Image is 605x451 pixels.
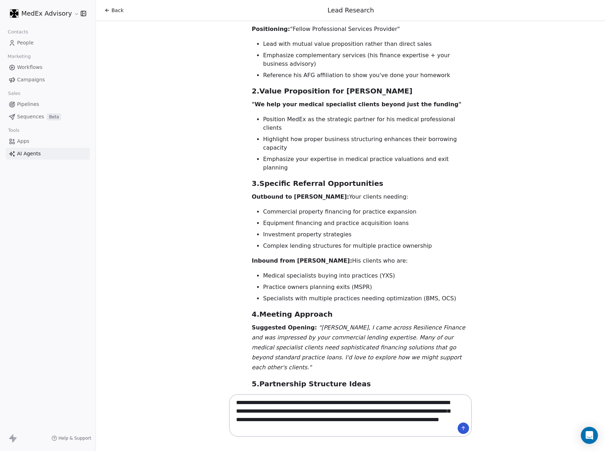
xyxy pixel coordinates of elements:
img: MEDEX-rounded%20corners-white%20on%20black.png [10,9,18,18]
a: AI Agents [6,148,90,160]
li: Emphasize complementary services (his finance expertise + your business advisory) [263,51,472,68]
strong: Specific Referral Opportunities [260,179,383,188]
p: Your clients needing: [252,192,472,202]
li: Equipment financing and practice acquisition loans [263,219,472,227]
h3: 4. [252,308,472,320]
strong: Value Proposition for [PERSON_NAME] [260,87,413,95]
a: Workflows [6,61,90,73]
span: Workflows [17,64,43,71]
a: People [6,37,90,49]
h3: 5. [252,378,472,390]
span: Lead Research [328,6,374,14]
a: SequencesBeta [6,111,90,123]
li: Emphasize your expertise in medical practice valuations and exit planning [263,155,472,172]
span: Apps [17,138,29,145]
strong: Partnership Structure Ideas [260,380,371,388]
span: Beta [47,113,61,120]
a: Campaigns [6,74,90,86]
p: "Fellow Professional Services Provider" [252,24,472,34]
span: Campaigns [17,76,45,84]
li: Position MedEx as the strategic partner for his medical professional clients [263,115,472,132]
li: Reference his AFG affiliation to show you've done your homework [263,71,472,80]
span: Help & Support [59,435,91,441]
li: Practice owners planning exits (MSPR) [263,283,472,291]
button: MedEx Advisory [9,7,76,20]
a: Pipelines [6,98,90,110]
li: Highlight how proper business structuring enhances their borrowing capacity [263,135,472,152]
span: Back [111,7,124,14]
li: Commercial property financing for practice expansion [263,208,472,216]
li: Medical specialists buying into practices (YXS) [263,272,472,280]
em: "[PERSON_NAME], I came across Resilience Finance and was impressed by your commercial lending exp... [252,324,465,371]
span: Sequences [17,113,44,120]
span: People [17,39,34,47]
span: Marketing [5,51,34,62]
li: Specialists with multiple practices needing optimization (BMS, OCS) [263,294,472,303]
h3: 2. [252,85,472,97]
a: Apps [6,135,90,147]
strong: "We help your medical specialist clients beyond just the funding" [252,101,461,108]
span: Tools [5,125,22,136]
strong: Meeting Approach [260,310,333,318]
span: Contacts [5,27,31,37]
strong: Outbound to [PERSON_NAME]: [252,193,349,200]
li: Lead with mutual value proposition rather than direct sales [263,40,472,48]
span: AI Agents [17,150,41,157]
span: Pipelines [17,101,39,108]
li: Complex lending structures for multiple practice ownership [263,242,472,250]
h3: 3. [252,178,472,189]
span: MedEx Advisory [21,9,72,18]
span: Sales [5,88,23,99]
p: His clients who are: [252,256,472,266]
strong: Suggested Opening: [252,324,317,331]
a: Help & Support [51,435,91,441]
strong: Positioning: [252,26,290,32]
div: Open Intercom Messenger [581,427,598,444]
strong: Inbound from [PERSON_NAME]: [252,257,352,264]
li: Investment property strategies [263,230,472,239]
